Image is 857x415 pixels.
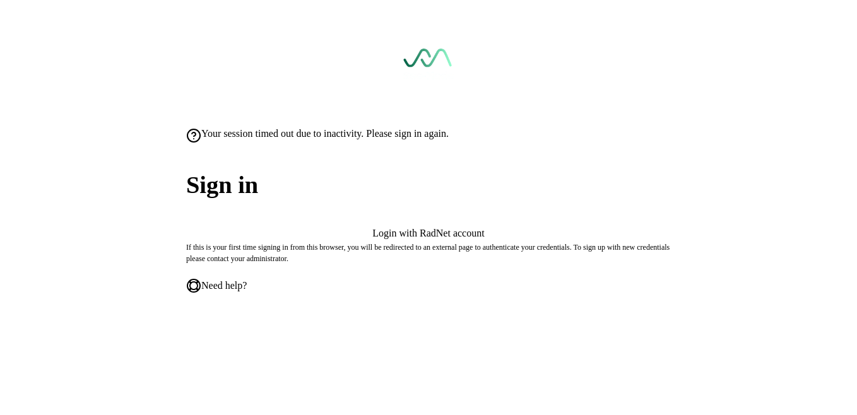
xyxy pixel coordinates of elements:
[186,243,670,263] span: If this is your first time signing in from this browser, you will be redirected to an external pa...
[186,278,247,293] a: Need help?
[186,167,671,204] span: Sign in
[403,49,454,79] img: See-Mode Logo
[186,228,671,239] button: Login with RadNet account
[201,128,449,139] span: Your session timed out due to inactivity. Please sign in again.
[403,49,454,79] a: Go to sign in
